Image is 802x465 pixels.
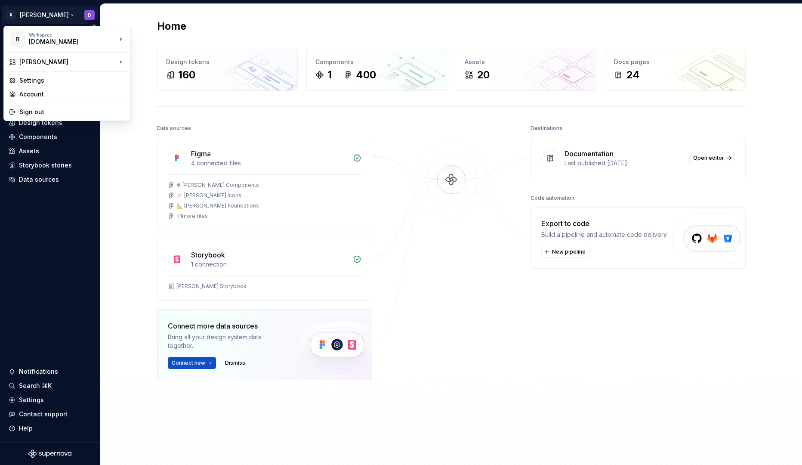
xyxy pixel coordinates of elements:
[10,31,25,47] div: R
[29,32,117,37] div: Workspace
[19,90,125,99] div: Account
[19,58,117,66] div: [PERSON_NAME]
[19,108,125,116] div: Sign out
[29,37,102,46] div: [DOMAIN_NAME]
[19,76,125,85] div: Settings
